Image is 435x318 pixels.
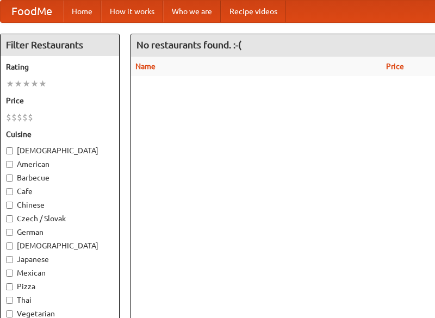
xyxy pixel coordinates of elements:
li: $ [22,111,28,123]
a: FoodMe [1,1,63,22]
ng-pluralize: No restaurants found. :-( [136,40,241,50]
label: Barbecue [6,172,114,183]
input: Vegetarian [6,310,13,317]
input: American [6,161,13,168]
input: [DEMOGRAPHIC_DATA] [6,242,13,250]
label: Thai [6,295,114,305]
h5: Cuisine [6,129,114,140]
input: Czech / Slovak [6,215,13,222]
li: ★ [14,78,22,90]
a: How it works [101,1,163,22]
a: Home [63,1,101,22]
label: Cafe [6,186,114,197]
li: $ [28,111,33,123]
a: Price [386,62,404,71]
input: Mexican [6,270,13,277]
input: [DEMOGRAPHIC_DATA] [6,147,13,154]
input: German [6,229,13,236]
li: $ [11,111,17,123]
a: Recipe videos [221,1,286,22]
label: [DEMOGRAPHIC_DATA] [6,145,114,156]
input: Japanese [6,256,13,263]
li: $ [6,111,11,123]
li: $ [17,111,22,123]
label: Mexican [6,267,114,278]
a: Who we are [163,1,221,22]
label: Japanese [6,254,114,265]
h4: Filter Restaurants [1,34,119,56]
label: American [6,159,114,170]
h5: Price [6,95,114,106]
label: Czech / Slovak [6,213,114,224]
input: Chinese [6,202,13,209]
input: Barbecue [6,174,13,182]
input: Cafe [6,188,13,195]
a: Name [135,62,156,71]
input: Pizza [6,283,13,290]
li: ★ [39,78,47,90]
li: ★ [30,78,39,90]
li: ★ [22,78,30,90]
label: [DEMOGRAPHIC_DATA] [6,240,114,251]
h5: Rating [6,61,114,72]
label: Pizza [6,281,114,292]
label: German [6,227,114,238]
label: Chinese [6,199,114,210]
input: Thai [6,297,13,304]
li: ★ [6,78,14,90]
